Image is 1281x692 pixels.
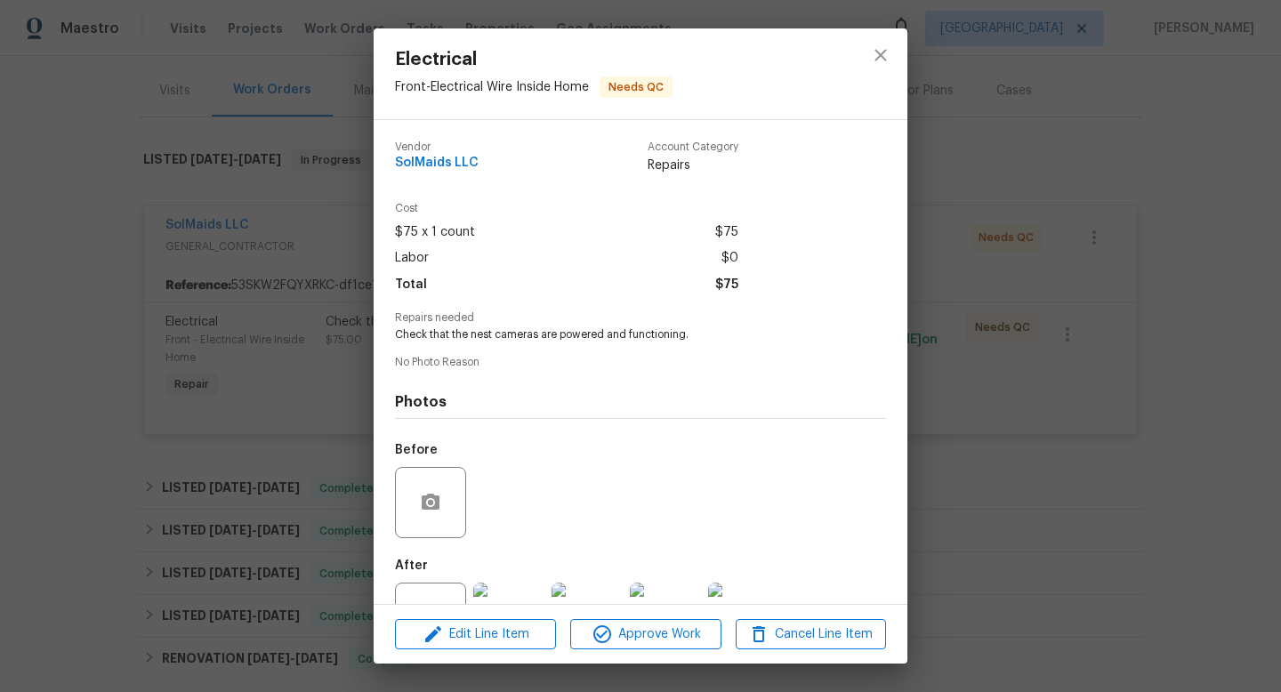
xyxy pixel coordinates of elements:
button: Edit Line Item [395,619,556,650]
span: Vendor [395,141,479,153]
span: $75 [715,220,738,245]
span: Electrical [395,50,673,69]
span: No Photo Reason [395,357,886,368]
span: Check that the nest cameras are powered and functioning. [395,327,837,342]
h4: Photos [395,393,886,411]
span: Needs QC [601,78,671,96]
span: Front - Electrical Wire Inside Home [395,81,589,93]
span: $0 [721,245,738,271]
h5: After [395,559,428,572]
span: Repairs [648,157,738,174]
span: $75 x 1 count [395,220,475,245]
span: Total [395,272,427,298]
span: Labor [395,245,429,271]
button: Approve Work [570,619,721,650]
span: Repairs needed [395,312,886,324]
span: Approve Work [576,624,715,646]
h5: Before [395,444,438,456]
span: Edit Line Item [400,624,551,646]
span: Cost [395,203,738,214]
span: SolMaids LLC [395,157,479,170]
span: Cancel Line Item [741,624,881,646]
span: $75 [715,272,738,298]
button: Cancel Line Item [736,619,886,650]
button: close [859,34,902,76]
span: Account Category [648,141,738,153]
